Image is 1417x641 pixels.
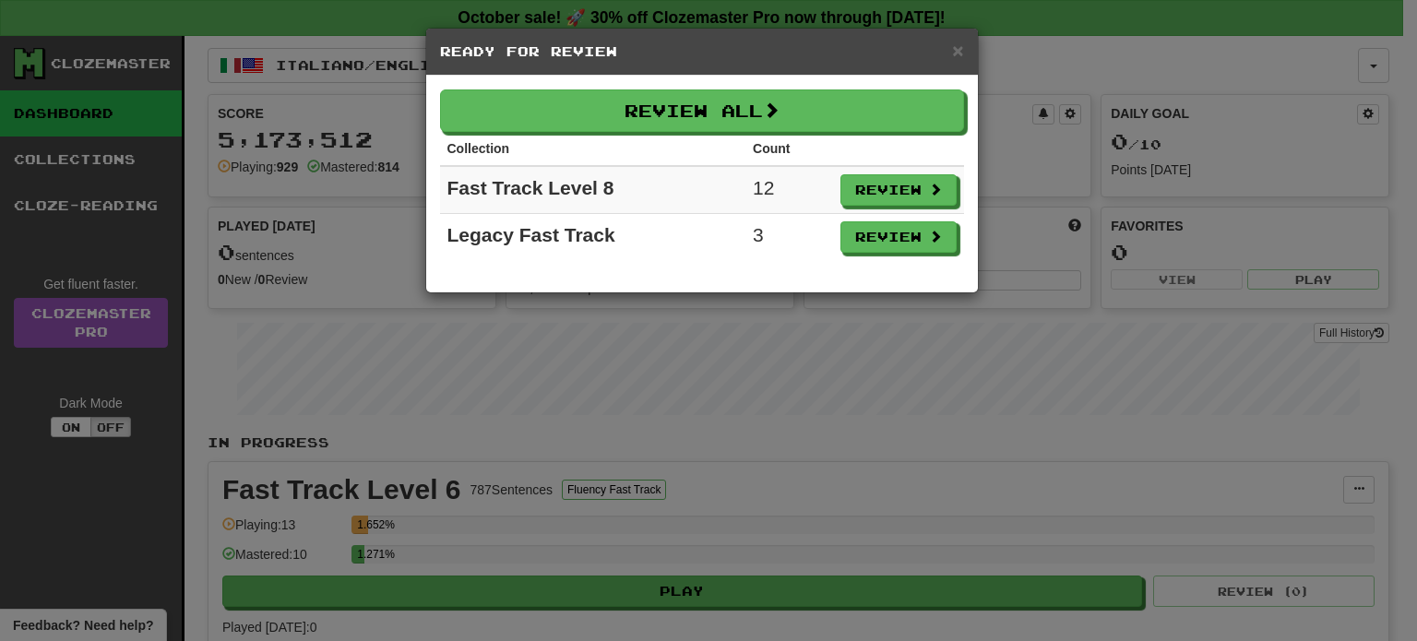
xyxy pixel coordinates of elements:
button: Close [952,41,963,60]
th: Count [745,132,832,166]
button: Review All [440,89,964,132]
span: × [952,40,963,61]
button: Review [840,174,957,206]
td: 12 [745,166,832,214]
th: Collection [440,132,746,166]
button: Review [840,221,957,253]
h5: Ready for Review [440,42,964,61]
td: Fast Track Level 8 [440,166,746,214]
td: 3 [745,214,832,261]
td: Legacy Fast Track [440,214,746,261]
